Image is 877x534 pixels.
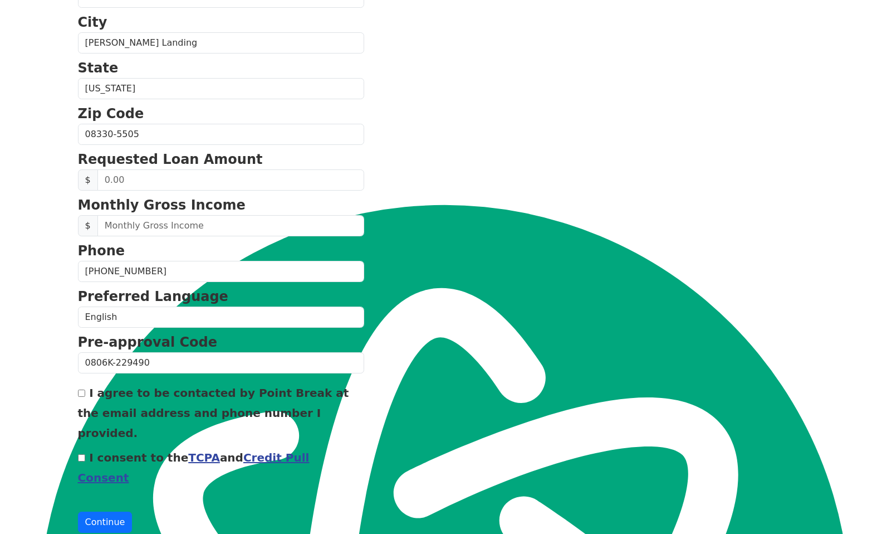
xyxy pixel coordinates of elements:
[78,32,364,54] input: City
[78,124,364,145] input: Zip Code
[78,215,98,236] span: $
[78,512,133,533] button: Continue
[78,60,119,76] strong: State
[97,215,364,236] input: Monthly Gross Income
[97,169,364,191] input: 0.00
[78,261,364,282] input: Phone
[78,334,218,350] strong: Pre-approval Code
[78,14,107,30] strong: City
[78,243,125,259] strong: Phone
[78,106,144,122] strong: Zip Code
[188,451,220,464] a: TCPA
[78,289,228,304] strong: Preferred Language
[78,152,263,167] strong: Requested Loan Amount
[78,451,310,484] label: I consent to the and
[78,386,349,440] label: I agree to be contacted by Point Break at the email address and phone number I provided.
[78,195,364,215] p: Monthly Gross Income
[78,352,364,373] input: Pre-approval Code
[78,169,98,191] span: $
